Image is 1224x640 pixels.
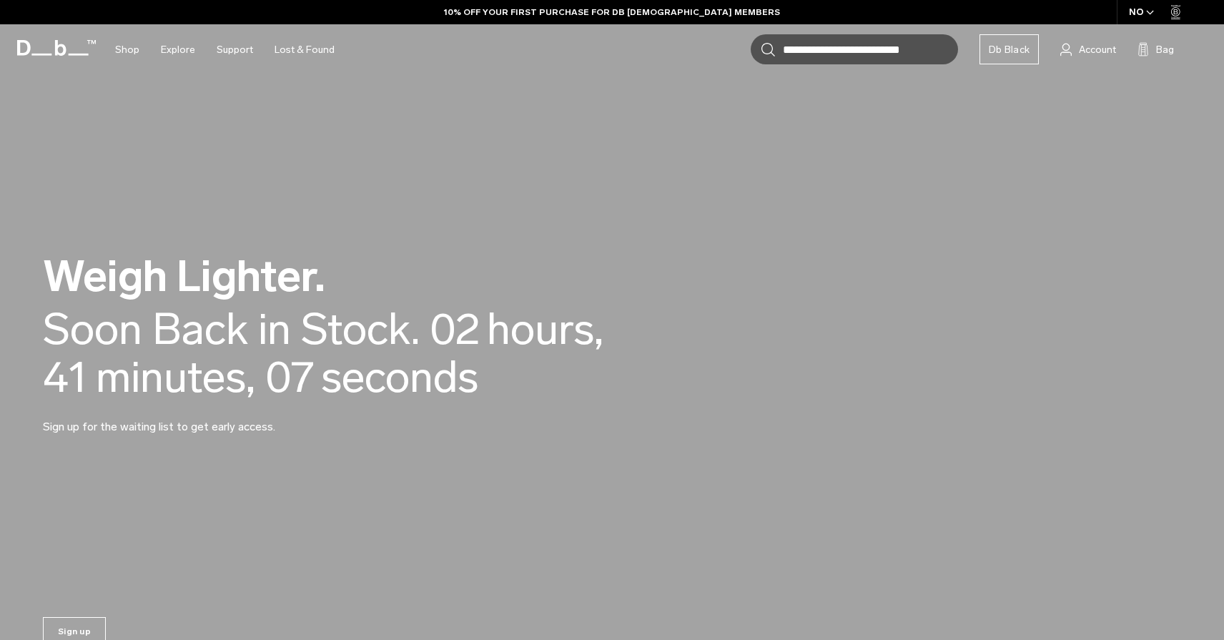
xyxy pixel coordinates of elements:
[444,6,780,19] a: 10% OFF YOUR FIRST PURCHASE FOR DB [DEMOGRAPHIC_DATA] MEMBERS
[104,24,345,75] nav: Main Navigation
[275,24,335,75] a: Lost & Found
[266,353,314,401] span: 07
[1156,42,1174,57] span: Bag
[96,353,255,401] span: minutes
[1137,41,1174,58] button: Bag
[161,24,195,75] a: Explore
[487,305,603,353] span: hours,
[430,305,480,353] span: 02
[43,255,686,298] h2: Weigh Lighter.
[43,401,386,435] p: Sign up for the waiting list to get early access.
[321,353,478,401] span: seconds
[979,34,1039,64] a: Db Black
[115,24,139,75] a: Shop
[1079,42,1116,57] span: Account
[1060,41,1116,58] a: Account
[217,24,253,75] a: Support
[43,353,89,401] span: 41
[246,351,255,403] span: ,
[43,305,420,353] div: Soon Back in Stock.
